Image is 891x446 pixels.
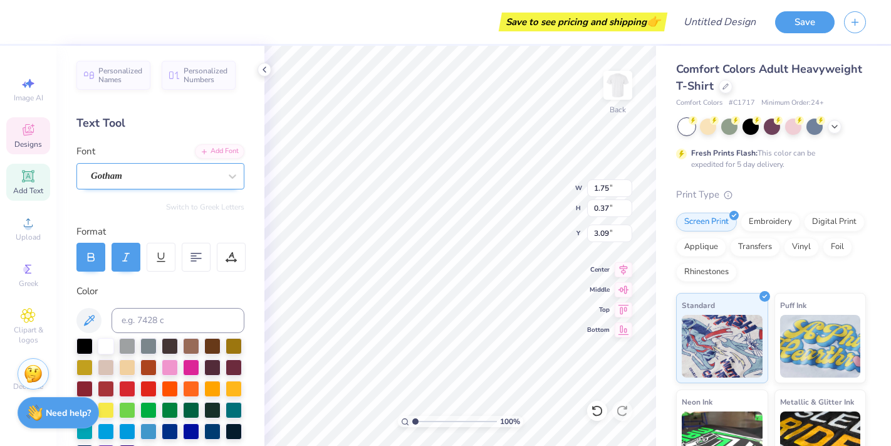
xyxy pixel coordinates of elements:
[166,202,244,212] button: Switch to Greek Letters
[676,213,737,231] div: Screen Print
[804,213,865,231] div: Digital Print
[98,66,143,84] span: Personalized Names
[76,144,95,159] label: Font
[676,188,866,202] div: Print Type
[784,238,819,257] div: Vinyl
[676,98,722,109] span: Comfort Colors
[605,73,630,98] img: Back
[674,9,766,35] input: Untitled Design
[682,315,763,378] img: Standard
[13,186,43,196] span: Add Text
[780,315,861,378] img: Puff Ink
[682,299,715,312] span: Standard
[19,279,38,289] span: Greek
[761,98,824,109] span: Minimum Order: 24 +
[823,238,852,257] div: Foil
[195,144,244,159] div: Add Font
[676,263,737,282] div: Rhinestones
[16,232,41,242] span: Upload
[46,407,91,419] strong: Need help?
[587,326,610,334] span: Bottom
[682,395,712,408] span: Neon Ink
[587,285,610,294] span: Middle
[76,284,244,299] div: Color
[184,66,228,84] span: Personalized Numbers
[780,395,854,408] span: Metallic & Glitter Ink
[741,213,800,231] div: Embroidery
[502,13,664,31] div: Save to see pricing and shipping
[729,98,755,109] span: # C1717
[610,104,626,115] div: Back
[6,325,50,345] span: Clipart & logos
[647,14,660,29] span: 👉
[76,115,244,132] div: Text Tool
[730,238,780,257] div: Transfers
[500,416,520,427] span: 100 %
[676,61,862,93] span: Comfort Colors Adult Heavyweight T-Shirt
[13,381,43,391] span: Decorate
[14,139,42,149] span: Designs
[14,93,43,103] span: Image AI
[691,148,758,158] strong: Fresh Prints Flash:
[76,225,246,239] div: Format
[587,305,610,314] span: Top
[587,265,610,274] span: Center
[691,147,845,170] div: This color can be expedited for 5 day delivery.
[775,11,835,33] button: Save
[676,238,726,257] div: Applique
[780,299,806,312] span: Puff Ink
[112,308,244,333] input: e.g. 7428 c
